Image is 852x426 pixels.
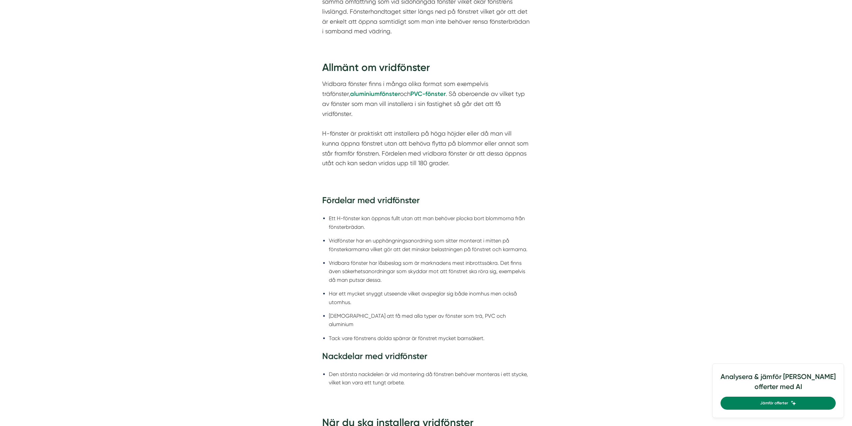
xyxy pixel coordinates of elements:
li: Tack vare fönstrens dolda spärrar är fönstret mycket barnsäkert. [329,334,530,342]
h4: Analysera & jämför [PERSON_NAME] offerter med AI [721,372,836,397]
span: Jämför offerter [760,400,788,406]
a: Jämför offerter [721,397,836,410]
strong: PVC-fönster [410,90,446,98]
li: Har ett mycket snyggt utseende vilket avspeglar sig både inomhus men också utomhus. [329,289,530,306]
h3: Fördelar med vridfönster [322,195,530,210]
strong: aluminiumfönster [350,90,400,98]
p: Vridbara fönster finns i många olika format som exempelvis träfönster, och . Så oberoende av vilk... [322,79,530,168]
li: Ett H-fönster kan öppnas fullt utan att man behöver plocka bort blommorna från fönsterbrädan. [329,214,530,231]
li: Vridbara fönster har låsbeslag som är marknadens mest inbrottssäkra. Det finns även säkerhetsanor... [329,259,530,284]
h2: Allmänt om vridfönster [322,60,530,79]
li: Den största nackdelen är vid montering då fönstren behöver monteras i ett stycke, vilket kan vara... [329,370,530,387]
a: PVC-fönster [410,90,446,97]
li: Vridfönster har en upphängningsanordning som sitter monterat i mitten på fönsterkarmarna vilket g... [329,236,530,253]
a: aluminiumfönster [350,90,400,97]
li: [DEMOGRAPHIC_DATA] att få med alla typer av fönster som trä, PVC och aluminium [329,312,530,329]
h3: Nackdelar med vridfönster [322,350,530,366]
